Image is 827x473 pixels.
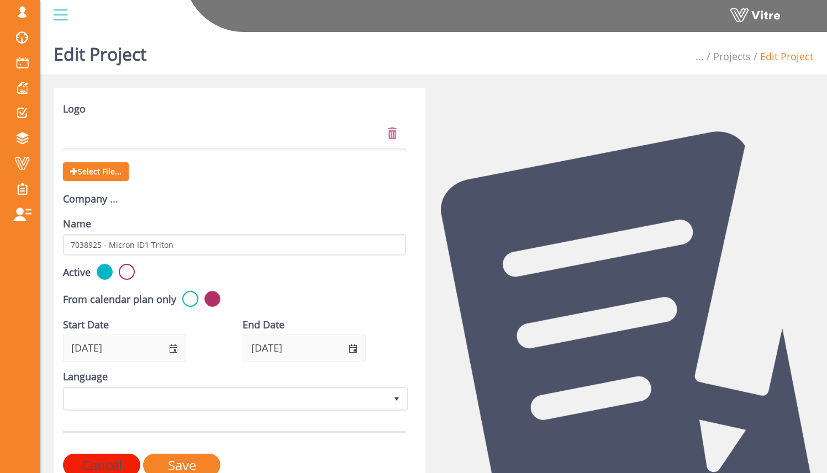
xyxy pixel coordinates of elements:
label: From calendar plan only [63,293,176,307]
li: Edit Project [751,50,813,64]
label: Logo [63,102,86,116]
label: Start Date [63,318,109,332]
label: Language [63,370,108,384]
span: select [340,335,365,361]
span: ... [110,192,118,205]
label: End Date [243,318,285,332]
label: Active [63,265,91,280]
span: select [160,335,186,361]
label: Company [63,192,107,206]
span: select [387,389,407,408]
span: Select File... [63,162,129,181]
a: Projects [713,50,751,63]
label: Name [63,217,91,231]
span: ... [696,50,704,63]
h1: Edit Project [54,28,146,75]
